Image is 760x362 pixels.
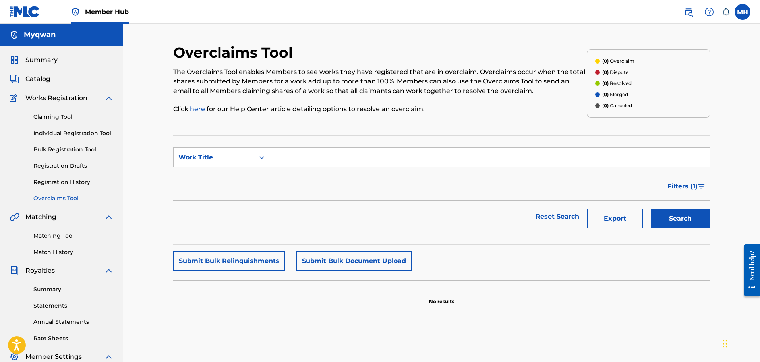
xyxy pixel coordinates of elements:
div: User Menu [735,4,750,20]
img: expand [104,93,114,103]
img: Matching [10,212,19,222]
p: Dispute [602,69,628,76]
a: Annual Statements [33,318,114,326]
img: expand [104,266,114,275]
span: (0) [602,80,609,86]
img: search [684,7,693,17]
a: SummarySummary [10,55,58,65]
span: Member Settings [25,352,82,362]
p: Merged [602,91,628,98]
img: Catalog [10,74,19,84]
img: Accounts [10,30,19,40]
form: Search Form [173,147,710,232]
button: Submit Bulk Relinquishments [173,251,285,271]
span: (0) [602,91,609,97]
a: Bulk Registration Tool [33,145,114,154]
a: Public Search [681,4,696,20]
a: CatalogCatalog [10,74,50,84]
span: Matching [25,212,56,222]
a: Match History [33,248,114,256]
img: Works Registration [10,93,20,103]
span: Works Registration [25,93,87,103]
img: MLC Logo [10,6,40,17]
img: Summary [10,55,19,65]
span: (0) [602,58,609,64]
div: Help [701,4,717,20]
p: No results [429,288,454,305]
img: Royalties [10,266,19,275]
span: Catalog [25,74,50,84]
a: Statements [33,302,114,310]
span: Royalties [25,266,55,275]
img: help [704,7,714,17]
button: Submit Bulk Document Upload [296,251,412,271]
img: filter [698,184,705,189]
p: Resolved [602,80,632,87]
span: (0) [602,103,609,108]
p: Click for our Help Center article detailing options to resolve an overclaim. [173,105,587,114]
div: Notifications [722,8,730,16]
p: Overclaim [602,58,634,65]
button: Filters (1) [663,176,710,196]
iframe: Chat Widget [720,324,760,362]
img: Member Settings [10,352,19,362]
img: Top Rightsholder [71,7,80,17]
button: Search [651,209,710,228]
a: Summary [33,285,114,294]
a: Overclaims Tool [33,194,114,203]
a: here [190,105,207,113]
h5: Myqwan [24,30,56,39]
a: Claiming Tool [33,113,114,121]
span: (0) [602,69,609,75]
a: Registration Drafts [33,162,114,170]
button: Export [587,209,643,228]
span: Filters ( 1 ) [667,182,698,191]
p: Canceled [602,102,632,109]
h2: Overclaims Tool [173,44,297,62]
a: Reset Search [532,208,583,225]
a: Individual Registration Tool [33,129,114,137]
p: The Overclaims Tool enables Members to see works they have registered that are in overclaim. Over... [173,67,587,96]
a: Matching Tool [33,232,114,240]
span: Member Hub [85,7,129,16]
img: expand [104,212,114,222]
div: Drag [723,332,727,356]
img: expand [104,352,114,362]
a: Registration History [33,178,114,186]
span: Summary [25,55,58,65]
a: Rate Sheets [33,334,114,343]
div: Work Title [178,153,250,162]
iframe: Resource Center [738,238,760,302]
